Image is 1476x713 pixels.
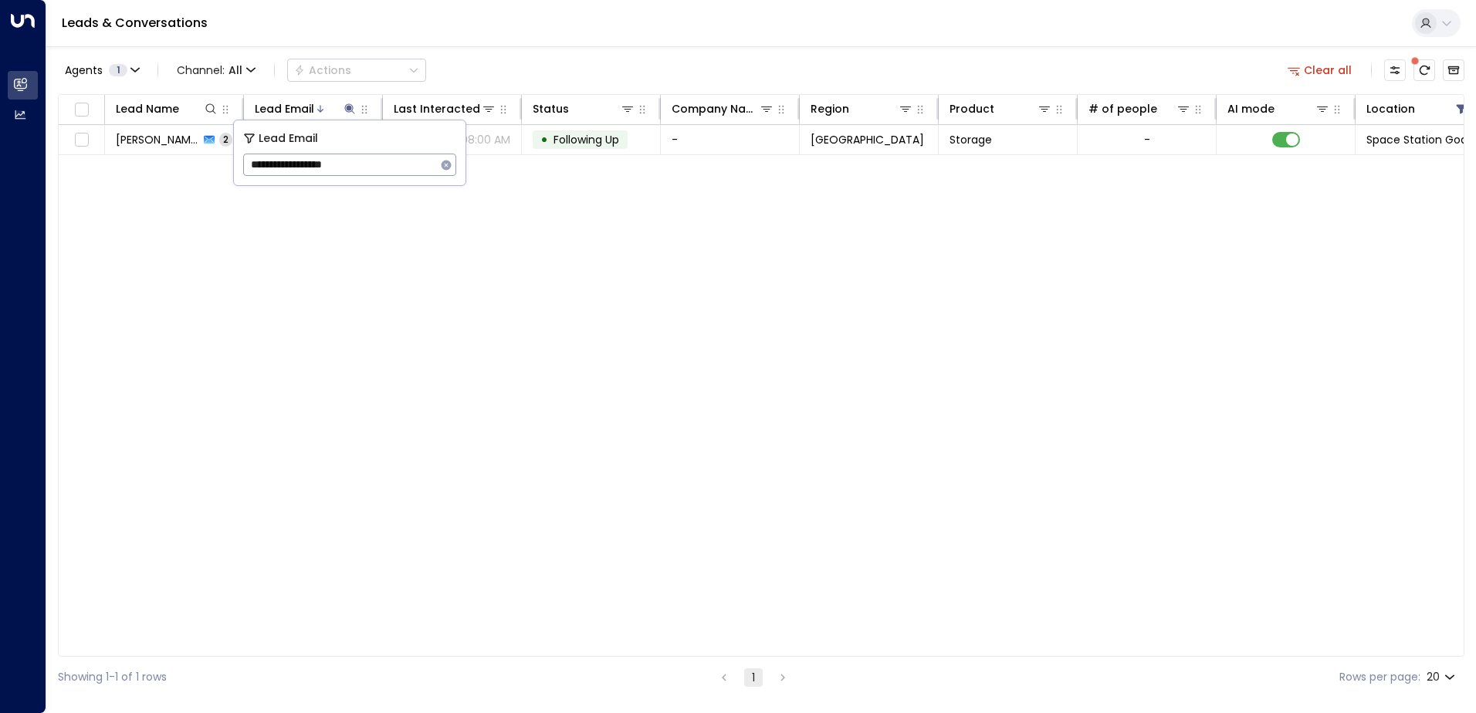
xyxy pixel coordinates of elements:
[287,59,426,82] div: Button group with a nested menu
[950,100,1052,118] div: Product
[255,100,314,118] div: Lead Email
[58,59,145,81] button: Agents1
[116,100,179,118] div: Lead Name
[811,100,849,118] div: Region
[533,100,635,118] div: Status
[1413,59,1435,81] span: There are new threads available. Refresh the grid to view the latest updates.
[1281,59,1359,81] button: Clear all
[1366,100,1469,118] div: Location
[58,669,167,685] div: Showing 1-1 of 1 rows
[65,65,103,76] span: Agents
[1144,132,1150,147] div: -
[672,100,759,118] div: Company Name
[62,14,208,32] a: Leads & Conversations
[1227,100,1330,118] div: AI mode
[294,63,351,77] div: Actions
[109,64,127,76] span: 1
[1366,100,1415,118] div: Location
[394,100,480,118] div: Last Interacted
[171,59,262,81] button: Channel:All
[661,125,800,154] td: -
[744,668,763,687] button: page 1
[116,100,218,118] div: Lead Name
[811,100,913,118] div: Region
[540,127,548,153] div: •
[950,132,992,147] span: Storage
[219,133,232,146] span: 2
[394,100,496,118] div: Last Interacted
[229,64,242,76] span: All
[533,100,569,118] div: Status
[1088,100,1191,118] div: # of people
[287,59,426,82] button: Actions
[72,130,91,150] span: Toggle select row
[259,130,318,147] span: Lead Email
[255,100,357,118] div: Lead Email
[950,100,994,118] div: Product
[811,132,924,147] span: Surrey
[1427,666,1458,688] div: 20
[1384,59,1406,81] button: Customize
[672,100,774,118] div: Company Name
[1227,100,1275,118] div: AI mode
[553,132,619,147] span: Following Up
[714,667,793,687] nav: pagination navigation
[461,132,510,147] p: 08:00 AM
[1088,100,1157,118] div: # of people
[1443,59,1464,81] button: Archived Leads
[171,59,262,81] span: Channel:
[72,100,91,120] span: Toggle select all
[1339,669,1420,685] label: Rows per page:
[116,132,199,147] span: Christopher Ward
